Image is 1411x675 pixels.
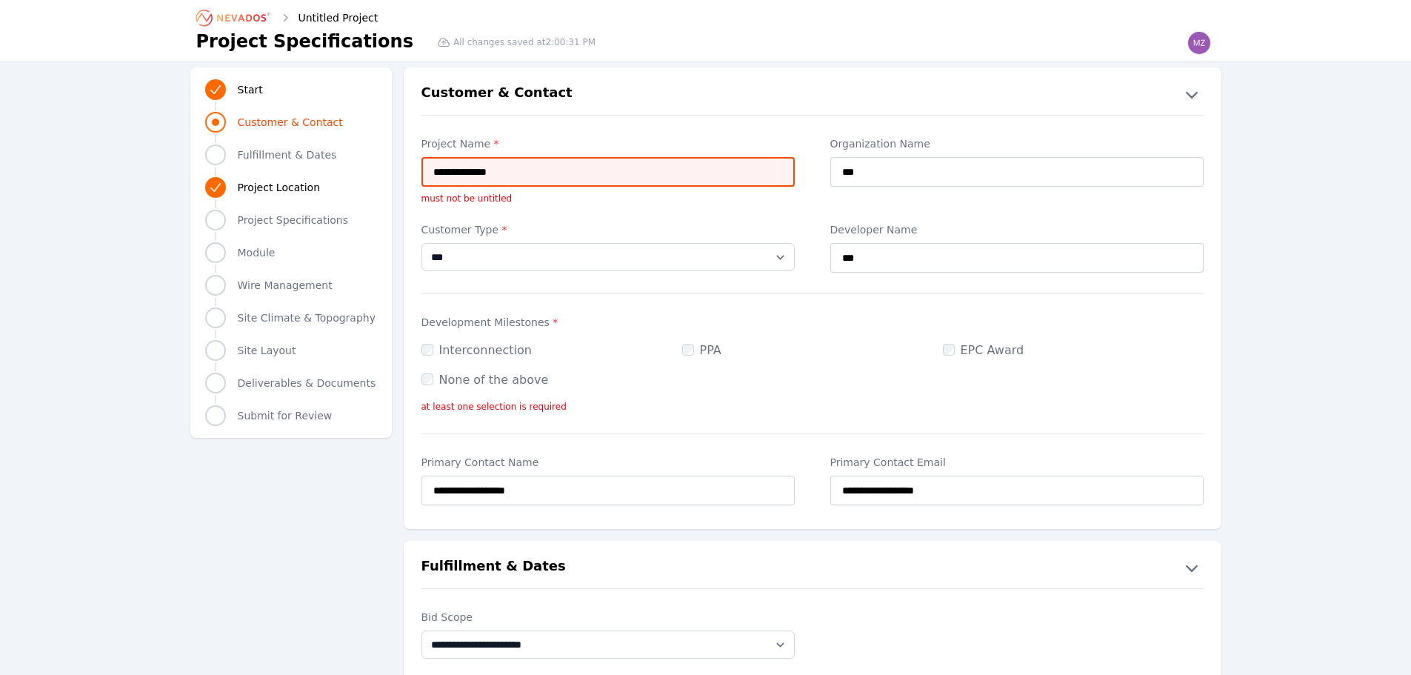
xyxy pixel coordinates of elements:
[421,556,566,579] h2: Fulfillment & Dates
[1187,31,1211,55] img: mzhou@esa-solar.com
[404,82,1221,106] button: Customer & Contact
[421,343,532,357] label: Interconnection
[196,6,378,30] nav: Breadcrumb
[238,213,349,227] span: Project Specifications
[238,180,321,195] span: Project Location
[421,193,795,205] p: must not be untitled
[682,343,721,357] label: PPA
[238,82,263,97] span: Start
[238,278,333,293] span: Wire Management
[421,136,795,151] label: Project Name
[421,373,433,385] input: None of the above
[421,82,573,106] h2: Customer & Contact
[453,36,596,48] span: All changes saved at 2:00:31 PM
[238,376,376,390] span: Deliverables & Documents
[421,373,549,387] label: None of the above
[830,455,1204,470] label: Primary Contact Email
[238,115,343,130] span: Customer & Contact
[278,10,378,25] div: Untitled Project
[421,315,1204,330] label: Development Milestones
[404,556,1221,579] button: Fulfillment & Dates
[421,344,433,356] input: Interconnection
[943,344,955,356] input: EPC Award
[238,147,337,162] span: Fulfillment & Dates
[682,344,694,356] input: PPA
[238,343,296,358] span: Site Layout
[421,610,795,625] label: Bid Scope
[830,136,1204,151] label: Organization Name
[196,30,413,53] h1: Project Specifications
[421,455,795,470] label: Primary Contact Name
[238,245,276,260] span: Module
[238,408,333,423] span: Submit for Review
[205,76,377,429] nav: Progress
[421,401,1204,413] p: at least one selection is required
[238,310,376,325] span: Site Climate & Topography
[421,222,795,237] label: Customer Type
[943,343,1024,357] label: EPC Award
[830,222,1204,237] label: Developer Name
